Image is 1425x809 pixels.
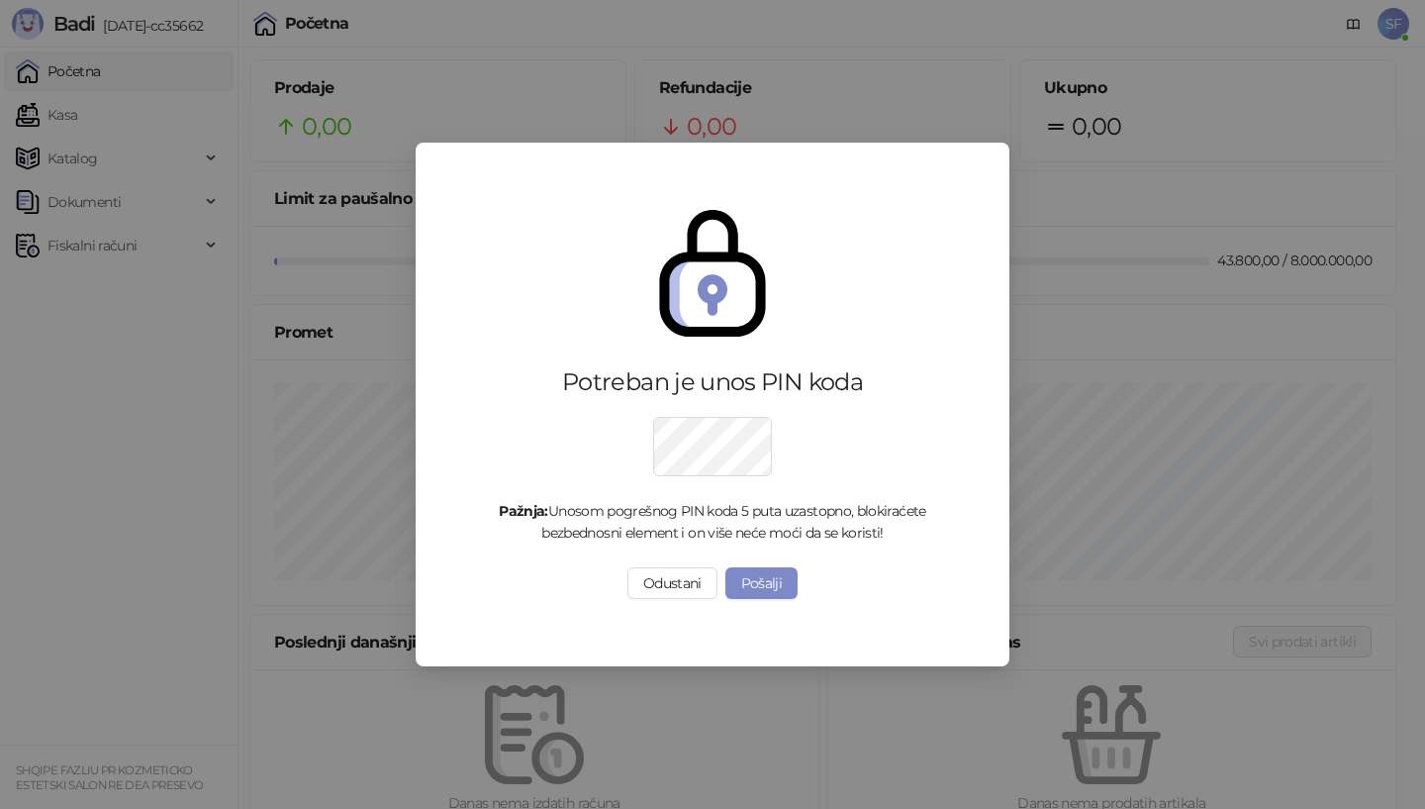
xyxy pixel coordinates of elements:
button: Pošalji [725,567,799,599]
button: Odustani [627,567,717,599]
strong: Pažnja: [499,502,548,520]
img: secure.svg [649,210,776,337]
div: Unosom pogrešnog PIN koda 5 puta uzastopno, blokiraćete bezbednosni element i on više neće moći d... [471,500,954,544]
div: Potreban je unos PIN koda [471,366,954,398]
